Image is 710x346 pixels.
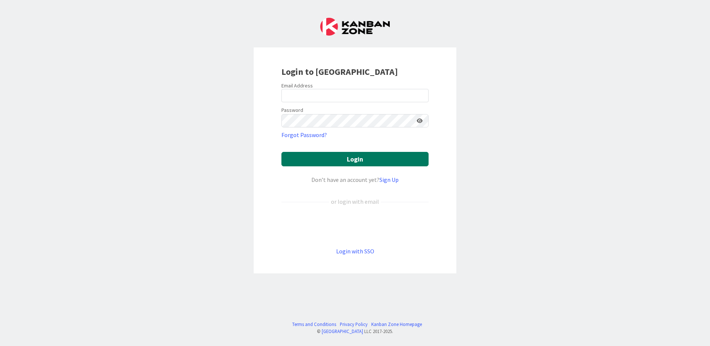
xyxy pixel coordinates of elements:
a: Terms and Conditions [292,321,336,328]
b: Login to [GEOGRAPHIC_DATA] [281,66,398,77]
img: Kanban Zone [320,18,390,36]
a: Forgot Password? [281,130,327,139]
a: [GEOGRAPHIC_DATA] [322,328,363,334]
a: Login with SSO [336,247,374,255]
div: © LLC 2017- 2025 . [288,328,422,335]
div: Don’t have an account yet? [281,175,429,184]
button: Login [281,152,429,166]
a: Sign Up [379,176,399,183]
a: Kanban Zone Homepage [371,321,422,328]
label: Email Address [281,82,313,89]
div: or login with email [329,197,381,206]
label: Password [281,106,303,114]
a: Privacy Policy [340,321,368,328]
iframe: Sign in with Google Button [278,218,432,234]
